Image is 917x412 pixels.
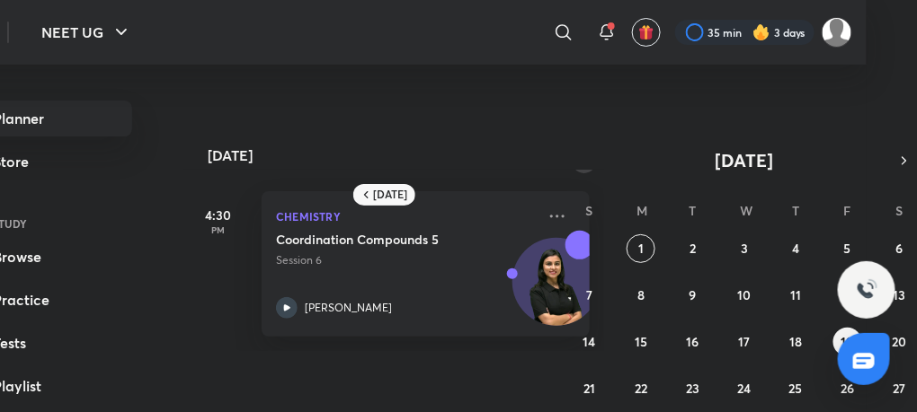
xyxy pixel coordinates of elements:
button: September 6, 2025 [885,234,913,263]
abbr: September 4, 2025 [792,240,799,257]
abbr: September 14, 2025 [583,333,596,350]
abbr: Wednesday [740,202,752,219]
img: ttu [856,279,877,301]
p: Session 6 [276,252,536,268]
abbr: September 16, 2025 [687,333,699,350]
img: VAISHNAVI DWIVEDI [822,17,852,48]
button: September 22, 2025 [627,374,655,403]
button: September 11, 2025 [781,281,810,310]
abbr: Thursday [792,202,799,219]
h4: [DATE] [208,148,608,162]
p: PM [183,224,254,235]
h5: 4:30 [183,206,254,224]
button: September 14, 2025 [575,328,604,356]
button: September 20, 2025 [885,328,913,356]
abbr: September 25, 2025 [789,380,803,397]
abbr: September 13, 2025 [893,286,905,303]
button: September 13, 2025 [885,281,913,310]
button: avatar [632,18,661,47]
abbr: Tuesday [690,202,697,219]
span: [DATE] [716,148,774,172]
abbr: September 9, 2025 [690,286,697,303]
button: September 26, 2025 [833,374,862,403]
button: September 19, 2025 [833,328,862,356]
button: September 7, 2025 [575,281,604,310]
img: Avatar [513,248,600,334]
abbr: September 1, 2025 [638,240,644,257]
button: September 12, 2025 [833,281,862,310]
button: September 23, 2025 [679,374,708,403]
abbr: September 2, 2025 [690,240,696,257]
button: [DATE] [597,148,892,173]
abbr: September 11, 2025 [790,286,801,303]
button: September 21, 2025 [575,374,604,403]
abbr: Friday [844,202,851,219]
img: streak [752,23,770,41]
p: [PERSON_NAME] [305,300,392,316]
abbr: Monday [637,202,647,219]
button: September 17, 2025 [730,328,759,356]
img: avatar [638,24,654,40]
button: September 24, 2025 [730,374,759,403]
h6: [DATE] [373,188,407,202]
abbr: September 8, 2025 [637,286,645,303]
button: September 15, 2025 [627,328,655,356]
button: September 25, 2025 [781,374,810,403]
abbr: September 3, 2025 [741,240,748,257]
button: September 16, 2025 [679,328,708,356]
abbr: September 26, 2025 [841,380,854,397]
button: September 10, 2025 [730,281,759,310]
abbr: September 21, 2025 [583,380,595,397]
p: Chemistry [276,206,536,227]
button: September 9, 2025 [679,281,708,310]
abbr: September 10, 2025 [737,286,751,303]
abbr: Saturday [895,202,903,219]
abbr: September 17, 2025 [738,333,750,350]
button: September 1, 2025 [627,234,655,263]
abbr: September 23, 2025 [686,380,699,397]
button: September 27, 2025 [885,374,913,403]
abbr: September 6, 2025 [895,240,903,257]
abbr: September 27, 2025 [893,380,905,397]
abbr: September 18, 2025 [789,333,802,350]
abbr: September 22, 2025 [635,380,647,397]
abbr: September 19, 2025 [841,333,854,350]
button: September 18, 2025 [781,328,810,356]
abbr: September 20, 2025 [892,333,906,350]
button: September 3, 2025 [730,234,759,263]
button: September 5, 2025 [833,234,862,263]
abbr: September 24, 2025 [737,380,751,397]
h5: Coordination Compounds 5 [276,231,500,249]
abbr: Sunday [586,202,593,219]
button: September 8, 2025 [627,281,655,310]
button: NEET UG [31,14,143,50]
button: September 2, 2025 [679,234,708,263]
abbr: September 15, 2025 [635,333,647,350]
button: September 4, 2025 [781,234,810,263]
abbr: September 5, 2025 [844,240,851,257]
abbr: September 7, 2025 [586,286,592,303]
